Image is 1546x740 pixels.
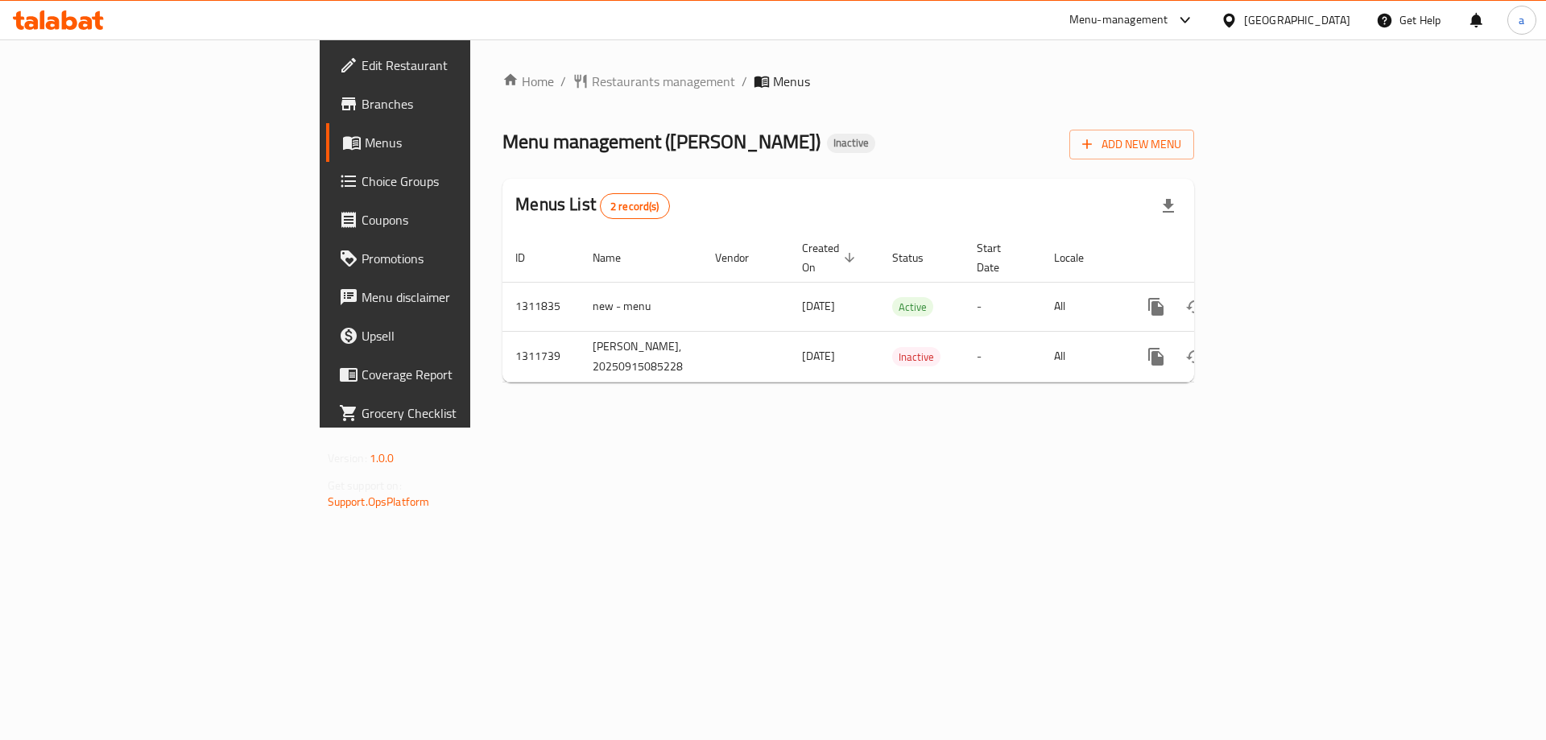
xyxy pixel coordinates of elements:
[362,94,565,114] span: Branches
[742,72,747,91] li: /
[1082,134,1181,155] span: Add New Menu
[328,448,367,469] span: Version:
[362,210,565,229] span: Coupons
[326,316,578,355] a: Upsell
[326,394,578,432] a: Grocery Checklist
[827,136,875,150] span: Inactive
[328,491,430,512] a: Support.OpsPlatform
[802,345,835,366] span: [DATE]
[977,238,1022,277] span: Start Date
[326,46,578,85] a: Edit Restaurant
[326,239,578,278] a: Promotions
[892,347,940,366] div: Inactive
[515,192,669,219] h2: Menus List
[593,248,642,267] span: Name
[502,123,821,159] span: Menu management ( [PERSON_NAME] )
[573,72,735,91] a: Restaurants management
[326,278,578,316] a: Menu disclaimer
[1041,282,1124,331] td: All
[365,133,565,152] span: Menus
[892,348,940,366] span: Inactive
[1054,248,1105,267] span: Locale
[1041,331,1124,382] td: All
[580,282,702,331] td: new - menu
[362,326,565,345] span: Upsell
[827,134,875,153] div: Inactive
[362,56,565,75] span: Edit Restaurant
[802,296,835,316] span: [DATE]
[1244,11,1350,29] div: [GEOGRAPHIC_DATA]
[964,282,1041,331] td: -
[362,172,565,191] span: Choice Groups
[802,238,860,277] span: Created On
[362,287,565,307] span: Menu disclaimer
[362,365,565,384] span: Coverage Report
[326,201,578,239] a: Coupons
[715,248,770,267] span: Vendor
[1137,337,1176,376] button: more
[892,248,945,267] span: Status
[1137,287,1176,326] button: more
[326,355,578,394] a: Coverage Report
[892,297,933,316] div: Active
[326,162,578,201] a: Choice Groups
[328,475,402,496] span: Get support on:
[1176,287,1214,326] button: Change Status
[326,85,578,123] a: Branches
[892,298,933,316] span: Active
[326,123,578,162] a: Menus
[601,199,669,214] span: 2 record(s)
[600,193,670,219] div: Total records count
[515,248,546,267] span: ID
[964,331,1041,382] td: -
[773,72,810,91] span: Menus
[370,448,395,469] span: 1.0.0
[362,403,565,423] span: Grocery Checklist
[502,234,1304,382] table: enhanced table
[1176,337,1214,376] button: Change Status
[1069,10,1168,30] div: Menu-management
[1149,187,1188,225] div: Export file
[592,72,735,91] span: Restaurants management
[580,331,702,382] td: [PERSON_NAME], 20250915085228
[1519,11,1524,29] span: a
[1069,130,1194,159] button: Add New Menu
[362,249,565,268] span: Promotions
[1124,234,1304,283] th: Actions
[502,72,1194,91] nav: breadcrumb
